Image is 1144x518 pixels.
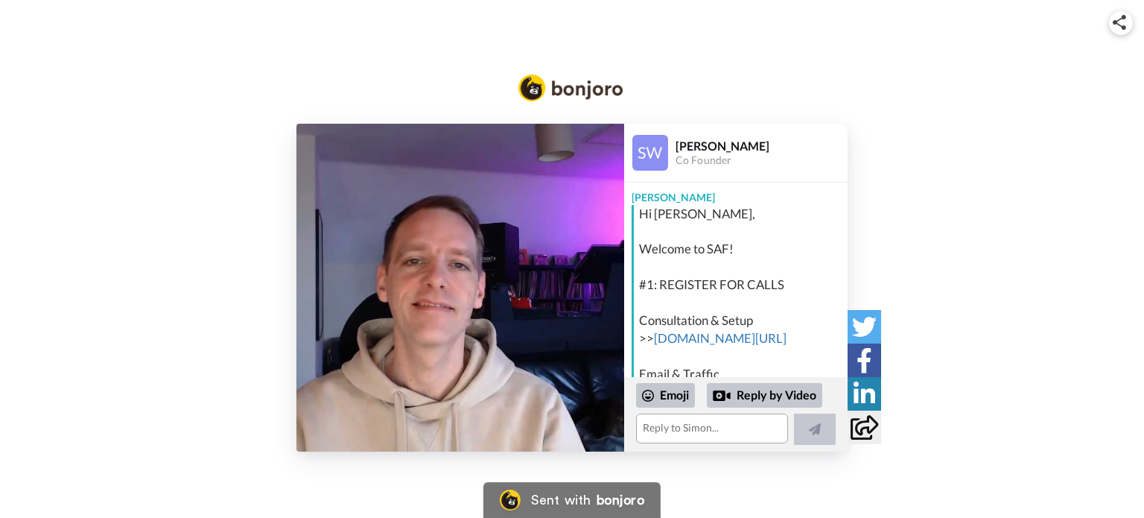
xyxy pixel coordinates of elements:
[624,183,848,205] div: [PERSON_NAME]
[713,387,731,405] div: Reply by Video
[654,330,786,346] a: [DOMAIN_NAME][URL]
[632,135,668,171] img: Profile Image
[500,490,521,511] img: Bonjoro Logo
[518,75,623,101] img: Bonjoro Logo
[707,383,822,408] div: Reply by Video
[1113,15,1126,30] img: ic_share.svg
[296,124,624,452] img: 7e749abe-6ce2-4702-9f9e-da96a46f6615-thumb.jpg
[531,493,591,507] div: Sent with
[636,383,695,407] div: Emoji
[676,154,847,167] div: Co Founder
[597,493,644,507] div: bonjoro
[676,139,847,153] div: [PERSON_NAME]
[483,482,661,518] a: Bonjoro LogoSent withbonjoro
